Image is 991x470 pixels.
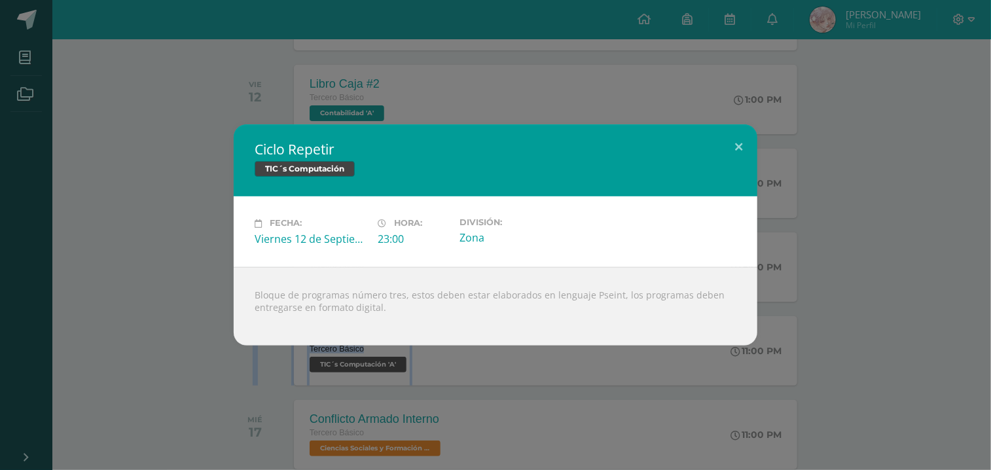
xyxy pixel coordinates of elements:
[234,267,757,346] div: Bloque de programas número tres, estos deben estar elaborados en lenguaje Pseint, los programas d...
[378,232,449,246] div: 23:00
[459,230,572,245] div: Zona
[459,217,572,227] label: División:
[255,161,355,177] span: TIC´s Computación
[255,140,736,158] h2: Ciclo Repetir
[720,124,757,169] button: Close (Esc)
[394,219,422,228] span: Hora:
[270,219,302,228] span: Fecha:
[255,232,367,246] div: Viernes 12 de Septiembre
